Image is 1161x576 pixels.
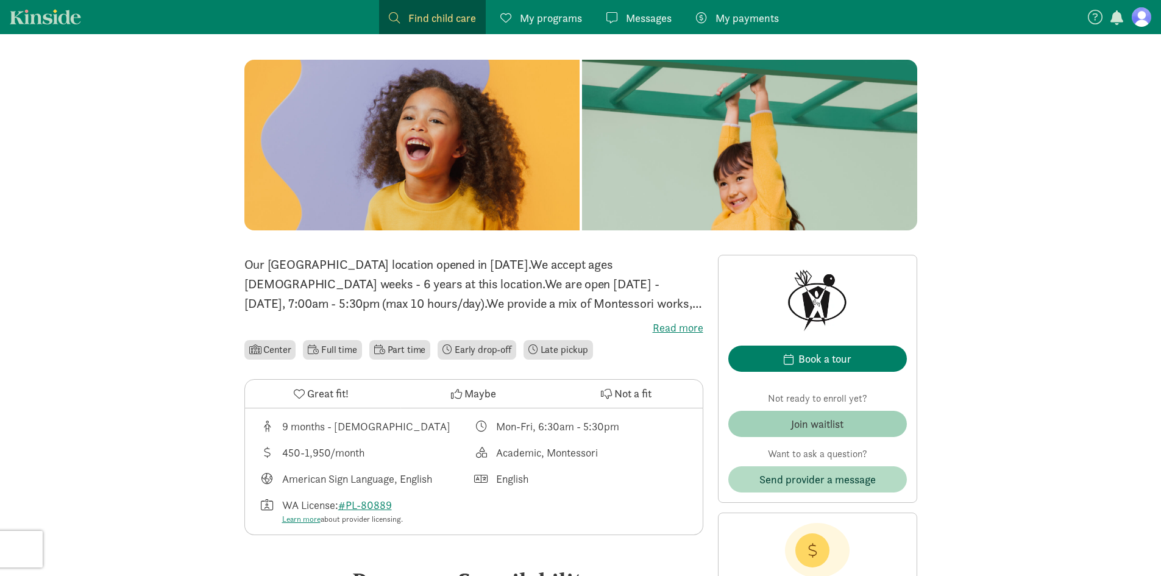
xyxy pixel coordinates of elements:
[260,471,474,487] div: Languages taught
[408,10,476,26] span: Find child care
[282,497,403,525] div: WA License:
[282,418,450,435] div: 9 months - [DEMOGRAPHIC_DATA]
[614,385,652,402] span: Not a fit
[524,340,593,360] li: Late pickup
[791,416,843,432] div: Join waitlist
[245,380,397,408] button: Great fit!
[496,471,528,487] div: English
[260,444,474,461] div: Average tuition for this program
[728,346,907,372] button: Book a tour
[397,380,550,408] button: Maybe
[626,10,672,26] span: Messages
[338,498,392,512] a: #PL-80889
[260,497,474,525] div: License number
[464,385,496,402] span: Maybe
[798,350,851,367] div: Book a tour
[715,10,779,26] span: My payments
[496,444,598,461] div: Academic, Montessori
[10,9,81,24] a: Kinside
[260,418,474,435] div: Age range for children that this provider cares for
[728,466,907,492] button: Send provider a message
[474,471,688,487] div: Languages spoken
[728,411,907,437] button: Join waitlist
[728,391,907,406] p: Not ready to enroll yet?
[282,444,364,461] div: 450-1,950/month
[303,340,361,360] li: Full time
[307,385,349,402] span: Great fit!
[244,321,703,335] label: Read more
[728,447,907,461] p: Want to ask a question?
[438,340,516,360] li: Early drop-off
[474,418,688,435] div: Class schedule
[474,444,688,461] div: This provider's education philosophy
[759,471,876,488] span: Send provider a message
[520,10,582,26] span: My programs
[244,255,703,313] p: Our [GEOGRAPHIC_DATA] location opened in [DATE]. ​ We accept ages [DEMOGRAPHIC_DATA] weeks - 6 ye...
[282,471,432,487] div: American Sign Language, English
[550,380,702,408] button: Not a fit
[244,340,296,360] li: Center
[282,514,321,524] a: Learn more
[784,265,850,331] img: Provider logo
[369,340,430,360] li: Part time
[496,418,619,435] div: Mon-Fri, 6:30am - 5:30pm
[282,513,403,525] div: about provider licensing.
